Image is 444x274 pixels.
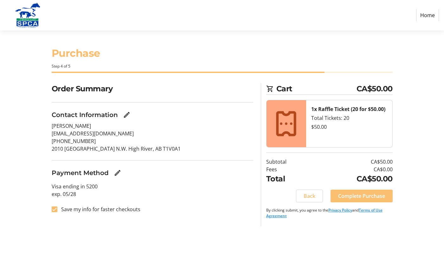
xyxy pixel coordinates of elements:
p: [PERSON_NAME] [52,122,253,130]
p: 2010 [GEOGRAPHIC_DATA] N.W. High River, AB T1V0A1 [52,145,253,153]
h2: Order Summary [52,83,253,95]
p: [EMAIL_ADDRESS][DOMAIN_NAME] [52,130,253,137]
h3: Payment Method [52,168,109,178]
div: Total Tickets: 20 [311,114,387,122]
div: $50.00 [311,123,387,131]
a: Terms of Use Agreement [266,207,383,219]
img: Alberta SPCA's Logo [5,3,50,28]
td: CA$50.00 [312,158,393,166]
h3: Contact Information [52,110,118,120]
td: CA$50.00 [312,173,393,185]
button: Edit Payment Method [111,166,124,179]
td: Total [266,173,312,185]
strong: 1x Raffle Ticket (20 for $50.00) [311,106,385,113]
td: CA$0.00 [312,166,393,173]
span: Complete Purchase [338,192,385,200]
span: Back [304,192,315,200]
td: Fees [266,166,312,173]
p: By clicking submit, you agree to the and [266,207,393,219]
td: Subtotal [266,158,312,166]
a: Privacy Policy [328,207,352,213]
button: Complete Purchase [331,190,393,202]
label: Save my info for faster checkouts [57,205,140,213]
button: Edit Contact Information [120,108,133,121]
p: [PHONE_NUMBER] [52,137,253,145]
span: CA$50.00 [357,83,393,95]
button: Back [296,190,323,202]
p: Visa ending in 5200 exp. 05/28 [52,183,253,198]
div: Step 4 of 5 [52,63,393,69]
a: Home [416,9,439,21]
h1: Purchase [52,46,393,61]
span: Cart [276,83,357,95]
